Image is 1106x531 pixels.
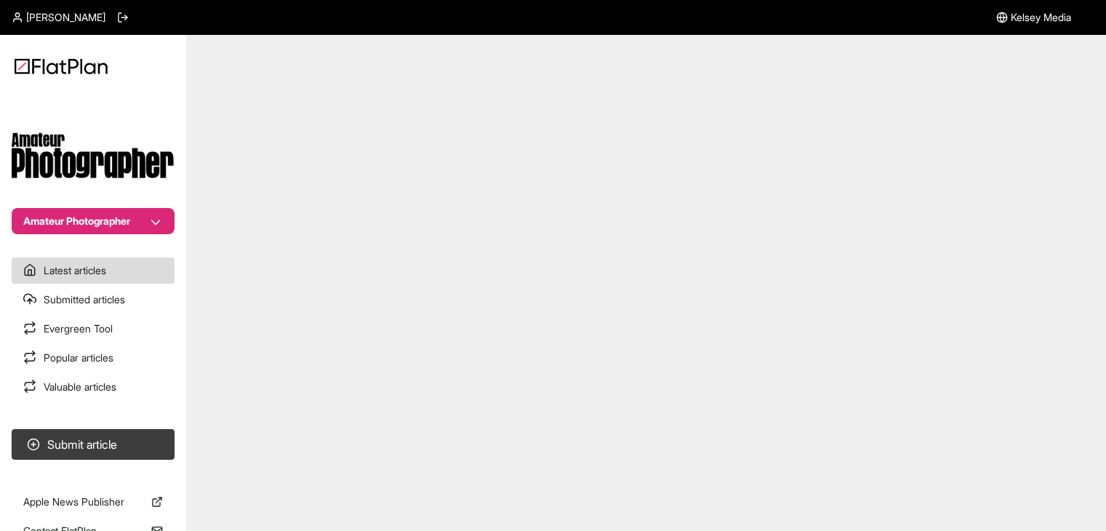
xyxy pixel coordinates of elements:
a: Submitted articles [12,287,175,313]
span: Kelsey Media [1011,10,1071,25]
span: [PERSON_NAME] [26,10,105,25]
img: Logo [15,58,108,74]
button: Submit article [12,429,175,460]
a: [PERSON_NAME] [12,10,105,25]
img: Publication Logo [12,132,175,179]
a: Apple News Publisher [12,489,175,515]
a: Valuable articles [12,374,175,400]
a: Evergreen Tool [12,316,175,342]
a: Latest articles [12,257,175,284]
button: Amateur Photographer [12,208,175,234]
a: Popular articles [12,345,175,371]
